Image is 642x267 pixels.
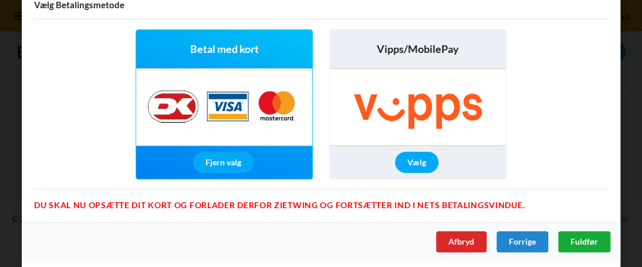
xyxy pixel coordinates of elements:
[190,42,259,56] span: Betal med kort
[395,152,438,173] div: Vælg
[377,42,459,56] span: Vipps/MobilePay
[193,152,254,173] div: Fjern valg
[34,189,608,202] div: Du skal nu opsætte dit kort og forlader derfor Zietwing og fortsætter ind i Nets betalingsvindue.
[136,69,312,145] img: Nets
[496,231,548,252] div: Forrige
[570,236,598,246] span: Fuldfør
[436,231,486,252] div: Afbryd
[330,69,506,145] img: Vipps/MobilePay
